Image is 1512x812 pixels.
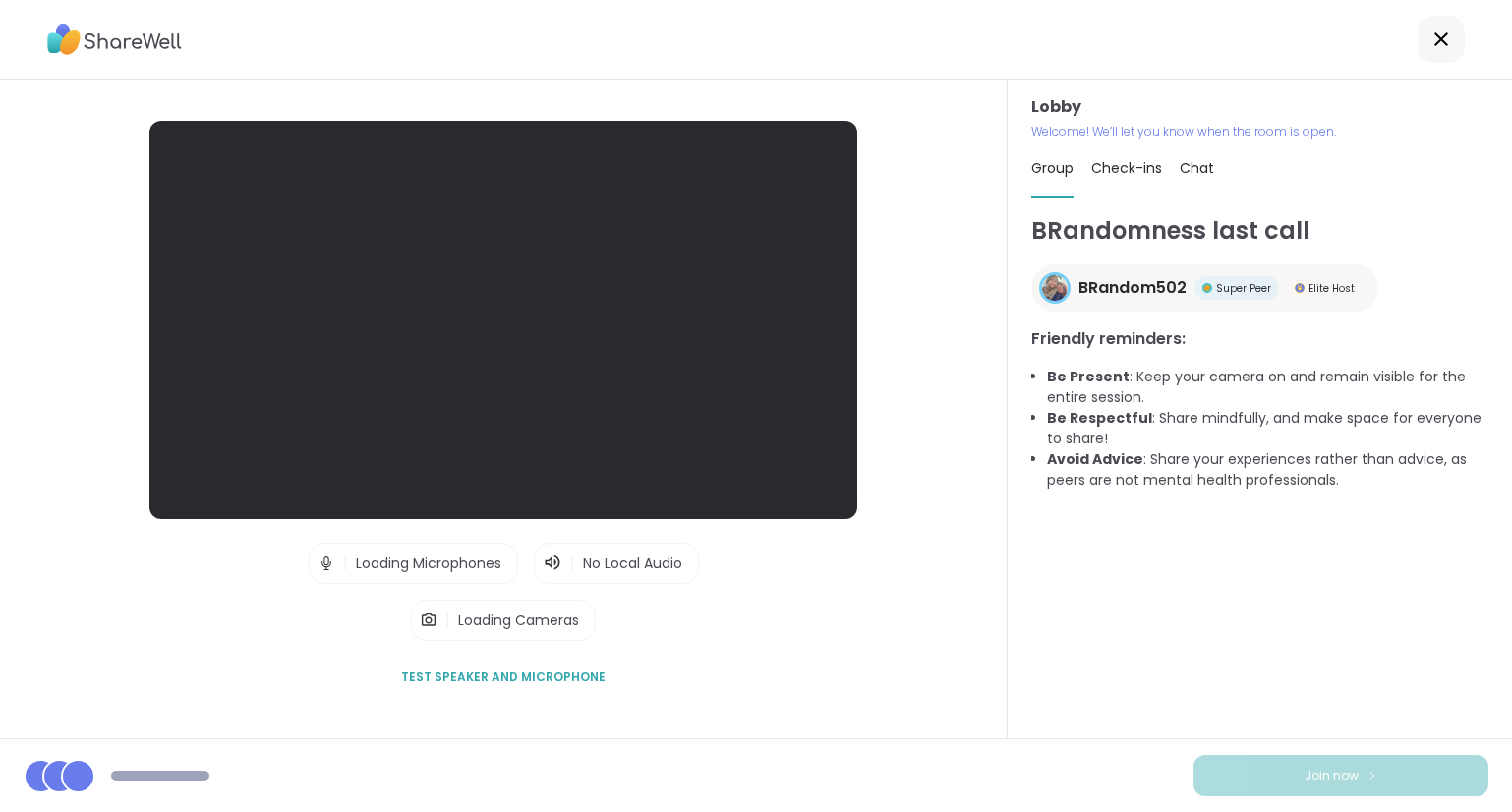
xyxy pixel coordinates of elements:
span: Test speaker and microphone [401,668,606,686]
h3: Friendly reminders: [1031,327,1488,351]
span: Chat [1180,158,1214,178]
li: : Share your experiences rather than advice, as peers are not mental health professionals. [1047,449,1488,491]
a: BRandom502BRandom502Super PeerSuper PeerElite HostElite Host [1031,264,1378,312]
span: No Local Audio [583,553,682,573]
span: BRandom502 [1078,276,1187,300]
span: Loading Cameras [458,610,579,630]
button: Test speaker and microphone [393,657,613,698]
p: Welcome! We’ll let you know when the room is open. [1031,123,1488,141]
img: Microphone [318,544,335,583]
span: Loading Microphones [356,553,501,573]
span: | [570,551,575,575]
img: Camera [420,601,437,640]
span: Check-ins [1091,158,1162,178]
li: : Share mindfully, and make space for everyone to share! [1047,408,1488,449]
b: Be Present [1047,367,1130,386]
span: Group [1031,158,1074,178]
img: BRandom502 [1042,275,1068,301]
span: Elite Host [1308,281,1355,296]
b: Be Respectful [1047,408,1152,428]
span: Super Peer [1216,281,1271,296]
button: Join now [1193,755,1488,796]
span: | [445,601,450,640]
span: | [343,544,348,583]
h1: BRandomness last call [1031,213,1488,249]
li: : Keep your camera on and remain visible for the entire session. [1047,367,1488,408]
h3: Lobby [1031,95,1488,119]
b: Avoid Advice [1047,449,1143,469]
img: ShareWell Logo [47,17,182,62]
span: Join now [1305,767,1359,784]
img: ShareWell Logomark [1367,770,1378,781]
img: Super Peer [1202,283,1212,293]
img: Elite Host [1295,283,1305,293]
